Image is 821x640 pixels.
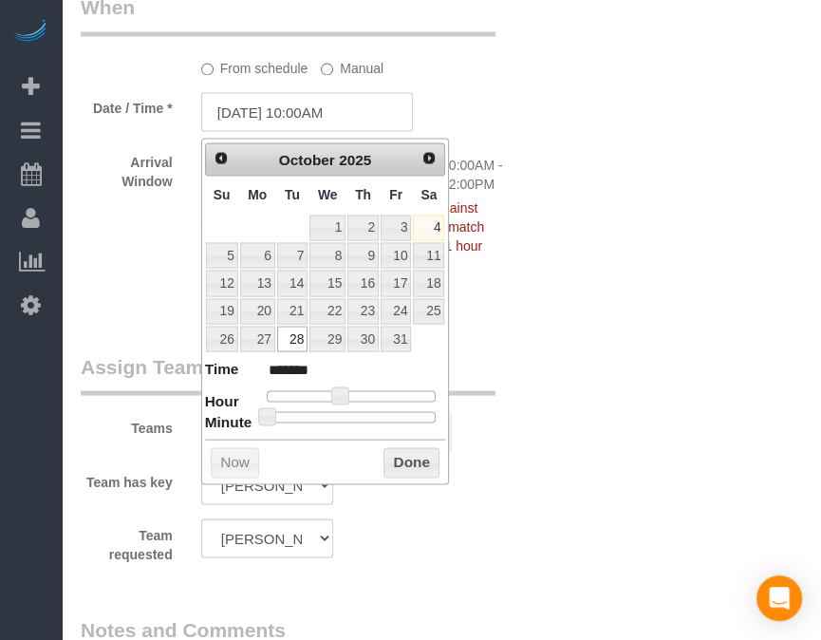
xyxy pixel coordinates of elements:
a: 26 [206,326,238,351]
a: 10 [381,242,411,268]
a: 14 [277,270,308,295]
label: Team has key [66,465,187,491]
a: 24 [381,298,411,324]
a: 1 [309,215,345,240]
a: 21 [277,298,308,324]
button: Done [383,447,439,478]
dt: Time [205,358,239,382]
span: Wednesday [318,186,338,201]
span: Saturday [420,186,437,201]
span: Tuesday [285,186,300,201]
label: From schedule [201,52,308,78]
span: Thursday [355,186,371,201]
a: 16 [347,270,379,295]
dt: Minute [205,411,252,435]
a: 30 [347,326,379,351]
a: 25 [413,298,444,324]
label: Manual [321,52,383,78]
a: 31 [381,326,411,351]
a: 6 [240,242,275,268]
a: 8 [309,242,345,268]
input: Manual [321,63,333,75]
span: Friday [389,186,402,201]
a: 5 [206,242,238,268]
a: 28 [277,326,308,351]
span: 2025 [339,151,371,167]
a: Next [417,145,443,172]
a: 22 [309,298,345,324]
legend: Assign Teams [81,352,495,395]
input: MM/DD/YYYY HH:MM [201,92,413,131]
label: Teams [66,411,187,437]
a: 15 [309,270,345,295]
span: Next [421,150,437,165]
span: Prev [214,150,229,165]
span: Monday [248,186,267,201]
a: 11 [413,242,444,268]
a: 19 [206,298,238,324]
input: From schedule [201,63,214,75]
a: 7 [277,242,308,268]
label: Arrival Window [66,145,187,190]
a: 13 [240,270,275,295]
a: 4 [413,215,444,240]
a: 3 [381,215,411,240]
label: Date / Time * [66,92,187,118]
dt: Hour [205,390,239,414]
label: Team requested [66,518,187,563]
a: 2 [347,215,379,240]
a: Prev [208,145,234,172]
a: 20 [240,298,275,324]
a: 29 [309,326,345,351]
div: Open Intercom Messenger [756,575,802,621]
img: Automaid Logo [11,19,49,46]
span: October [279,151,335,167]
a: 12 [206,270,238,295]
a: 23 [347,298,379,324]
a: 9 [347,242,379,268]
div: 10:00AM - 12:00PM [427,145,548,193]
span: Sunday [214,186,231,201]
a: 27 [240,326,275,351]
a: 18 [413,270,444,295]
a: 17 [381,270,411,295]
button: Now [211,447,259,478]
